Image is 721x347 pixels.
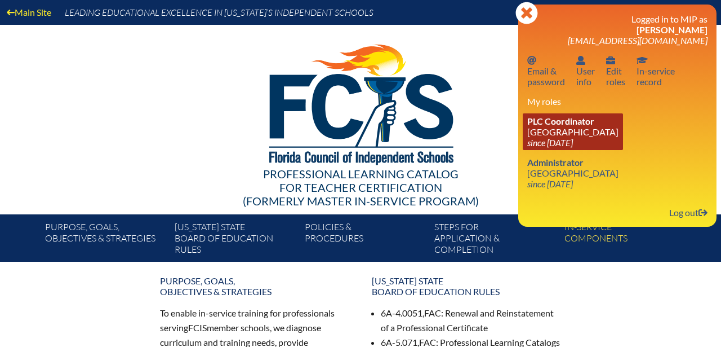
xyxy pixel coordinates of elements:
a: [US_STATE] StateBoard of Education rules [170,219,300,262]
a: Administrator [GEOGRAPHIC_DATA] since [DATE] [523,155,623,191]
svg: User info [606,56,615,65]
a: Log outLog out [665,205,712,220]
span: Administrator [527,157,584,168]
span: for Teacher Certification [279,181,442,194]
span: PLC Coordinator [527,116,594,126]
span: FAC [424,308,441,318]
svg: Close [515,2,538,24]
a: Email passwordEmail &password [523,52,569,89]
span: FCIS [188,322,207,333]
i: since [DATE] [527,137,573,148]
a: Purpose, goals,objectives & strategies [41,219,170,262]
a: Purpose, goals,objectives & strategies [153,271,356,301]
a: Policies &Procedures [300,219,430,262]
a: User infoUserinfo [572,52,599,89]
a: PLC Coordinator [GEOGRAPHIC_DATA] since [DATE] [523,113,623,150]
a: Steps forapplication & completion [430,219,559,262]
svg: In-service record [637,56,648,65]
a: Main Site [2,5,56,20]
div: Professional Learning Catalog (formerly Master In-service Program) [36,167,685,208]
span: [EMAIL_ADDRESS][DOMAIN_NAME] [568,35,707,46]
a: In-service recordIn-servicerecord [632,52,679,89]
h3: Logged in to MIP as [527,14,707,46]
svg: Log out [698,208,707,217]
a: [US_STATE] StateBoard of Education rules [365,271,568,301]
h3: My roles [527,96,707,107]
svg: User info [576,56,585,65]
i: since [DATE] [527,178,573,189]
span: [PERSON_NAME] [637,24,707,35]
a: User infoEditroles [602,52,630,89]
li: 6A-4.0051, : Renewal and Reinstatement of a Professional Certificate [381,306,561,335]
svg: Email password [527,56,536,65]
img: FCISlogo221.eps [244,25,477,179]
a: In-servicecomponents [560,219,689,262]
